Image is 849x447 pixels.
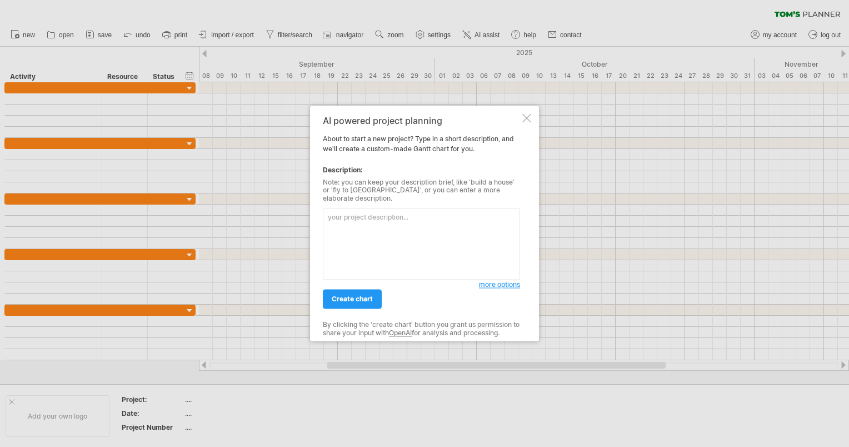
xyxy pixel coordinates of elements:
span: more options [479,281,520,289]
a: more options [479,280,520,290]
div: By clicking the 'create chart' button you grant us permission to share your input with for analys... [323,321,520,337]
a: create chart [323,290,382,309]
div: Description: [323,165,520,175]
div: AI powered project planning [323,116,520,126]
div: About to start a new project? Type in a short description, and we'll create a custom-made Gantt c... [323,116,520,331]
a: OpenAI [389,329,412,337]
div: Note: you can keep your description brief, like 'build a house' or 'fly to [GEOGRAPHIC_DATA]', or... [323,178,520,202]
span: create chart [332,295,373,304]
